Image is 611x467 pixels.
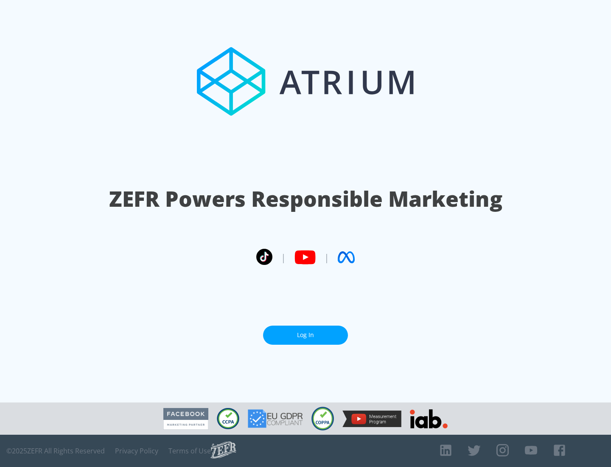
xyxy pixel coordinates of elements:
span: | [324,251,329,264]
span: © 2025 ZEFR All Rights Reserved [6,447,105,455]
img: CCPA Compliant [217,408,239,429]
h1: ZEFR Powers Responsible Marketing [109,184,502,214]
img: GDPR Compliant [248,409,303,428]
a: Log In [263,326,348,345]
img: COPPA Compliant [311,407,334,430]
img: YouTube Measurement Program [342,411,401,427]
img: Facebook Marketing Partner [163,408,208,430]
img: IAB [410,409,448,428]
a: Terms of Use [168,447,211,455]
a: Privacy Policy [115,447,158,455]
span: | [281,251,286,264]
